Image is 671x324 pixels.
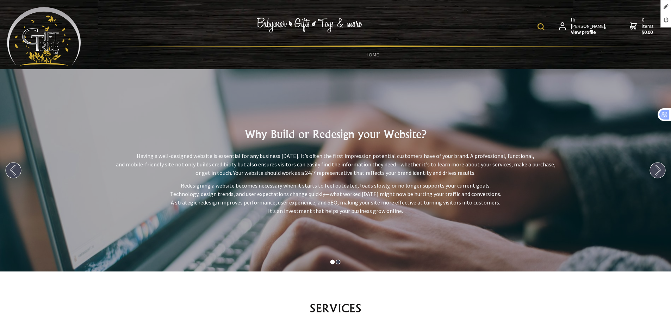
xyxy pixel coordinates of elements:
[6,126,665,142] h2: Why Build or Redesign your Website?
[127,300,544,317] h2: SERVICES
[642,17,655,36] span: 0 items
[6,152,665,177] p: Having a well-designed website is essential for any business [DATE]. It’s often the first impress...
[571,29,607,36] strong: View profile
[571,17,607,36] span: Hi [PERSON_NAME],
[559,17,607,36] a: Hi [PERSON_NAME],View profile
[538,23,545,30] img: product search
[642,29,655,36] strong: $0.00
[6,181,665,215] p: Redesigning a website becomes necessary when it starts to feel outdated, loads slowly, or no long...
[630,17,655,36] a: 0 items$0.00
[256,18,362,32] img: Babywear - Gifts - Toys & more
[7,7,81,66] img: Babyware - Gifts - Toys and more...
[98,47,647,62] a: HOME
